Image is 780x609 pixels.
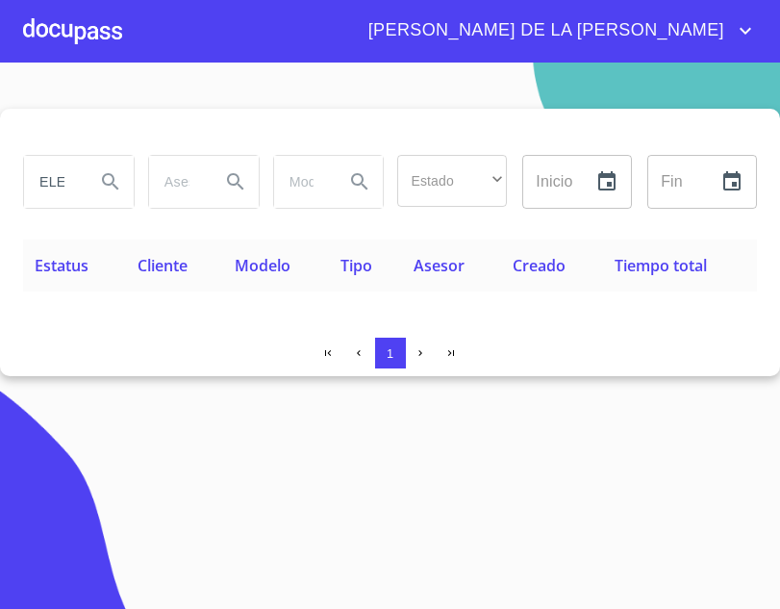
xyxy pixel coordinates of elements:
input: search [24,156,80,208]
span: [PERSON_NAME] DE LA [PERSON_NAME] [354,15,734,46]
button: account of current user [354,15,757,46]
button: Search [213,159,259,205]
button: Search [337,159,383,205]
div: ​ [397,155,507,207]
input: search [274,156,330,208]
span: Modelo [235,255,290,276]
span: Tiempo total [615,255,707,276]
span: 1 [387,346,393,361]
span: Estatus [35,255,88,276]
span: Creado [513,255,566,276]
button: 1 [375,338,406,368]
span: Tipo [340,255,372,276]
span: Asesor [414,255,465,276]
button: Search [88,159,134,205]
input: search [149,156,205,208]
span: Cliente [138,255,188,276]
